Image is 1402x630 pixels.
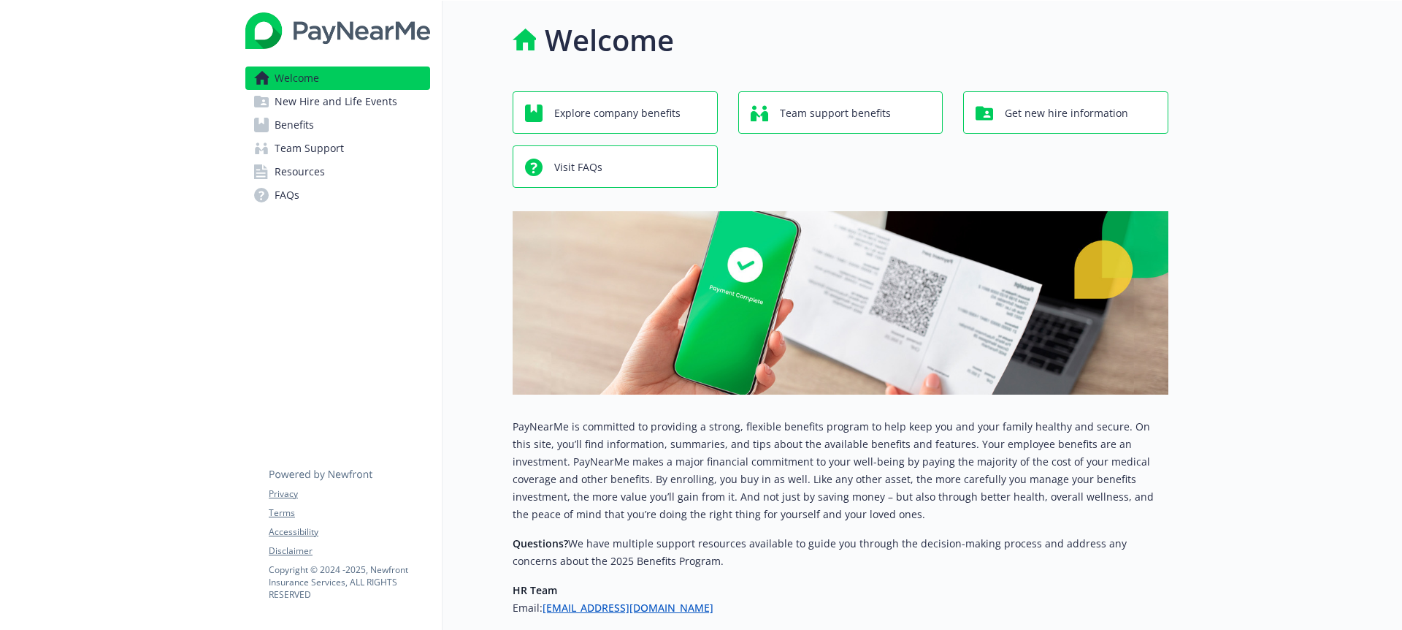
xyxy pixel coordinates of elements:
[269,563,429,601] p: Copyright © 2024 - 2025 , Newfront Insurance Services, ALL RIGHTS RESERVED
[245,113,430,137] a: Benefits
[554,99,681,127] span: Explore company benefits
[554,153,602,181] span: Visit FAQs
[275,67,319,90] span: Welcome
[513,145,718,188] button: Visit FAQs
[245,90,430,113] a: New Hire and Life Events
[513,599,1168,617] h6: Email:
[738,91,943,134] button: Team support benefits
[545,18,674,62] h1: Welcome
[269,487,429,501] a: Privacy
[245,183,430,207] a: FAQs
[245,67,430,90] a: Welcome
[513,418,1168,523] p: PayNearMe is committed to providing a strong, flexible benefits program to help keep you and your...
[963,91,1168,134] button: Get new hire information
[513,583,557,597] strong: HR Team
[269,544,429,558] a: Disclaimer
[269,506,429,520] a: Terms
[513,91,718,134] button: Explore company benefits
[513,536,568,550] strong: Questions?
[513,211,1168,395] img: overview page banner
[1005,99,1128,127] span: Get new hire information
[275,90,397,113] span: New Hire and Life Events
[245,137,430,160] a: Team Support
[780,99,891,127] span: Team support benefits
[275,160,325,183] span: Resources
[245,160,430,183] a: Resources
[275,113,314,137] span: Benefits
[275,183,299,207] span: FAQs
[269,525,429,539] a: Accessibility
[543,601,713,615] a: [EMAIL_ADDRESS][DOMAIN_NAME]
[275,137,344,160] span: Team Support
[513,535,1168,570] p: We have multiple support resources available to guide you through the decision-making process and...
